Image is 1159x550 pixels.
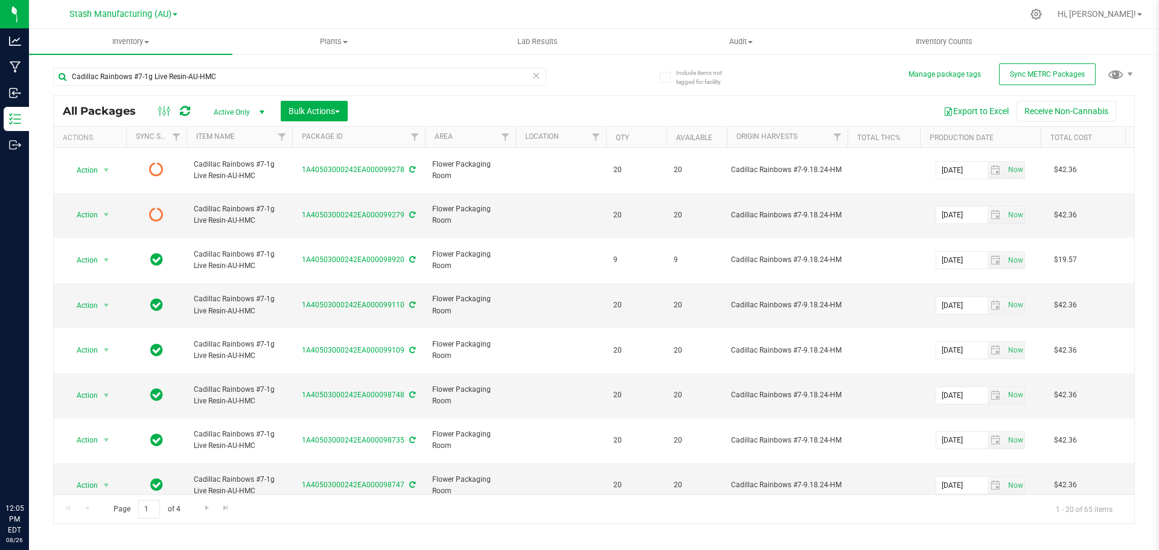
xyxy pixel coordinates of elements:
[988,297,1005,314] span: select
[66,162,98,179] span: Action
[99,342,114,359] span: select
[66,432,98,449] span: Action
[988,432,1005,449] span: select
[150,476,163,493] span: In Sync
[302,211,404,219] a: 1A40503000242EA000099279
[407,436,415,444] span: Sync from Compliance System
[69,9,171,19] span: Stash Manufacturing (AU)
[66,387,98,404] span: Action
[99,477,114,494] span: select
[432,159,508,182] span: Flower Packaging Room
[736,132,797,141] a: Origin Harvests
[1017,101,1116,121] button: Receive Non-Cannabis
[613,345,659,356] span: 20
[302,391,404,399] a: 1A40503000242EA000098748
[1005,161,1026,179] span: Set Current date
[272,127,292,147] a: Filter
[405,127,425,147] a: Filter
[988,477,1005,494] span: select
[1050,133,1092,142] a: Total Cost
[302,132,343,141] a: Package ID
[29,29,232,54] a: Inventory
[302,436,404,444] a: 1A40503000242EA000098735
[674,345,720,356] span: 20
[616,133,629,142] a: Qty
[731,345,844,356] div: Cadillac Rainbows #7-9.18.24-HM
[63,133,121,142] div: Actions
[150,342,163,359] span: In Sync
[731,254,844,266] div: Cadillac Rainbows #7-9.18.24-HM
[828,127,848,147] a: Filter
[731,209,844,221] div: Cadillac Rainbows #7-9.18.24-HM
[407,481,415,489] span: Sync from Compliance System
[9,61,21,73] inline-svg: Manufacturing
[731,435,844,446] div: Cadillac Rainbows #7-9.18.24-HM
[674,479,720,491] span: 20
[639,29,843,54] a: Audit
[194,339,285,362] span: Cadillac Rainbows #7-1g Live Resin-AU-HMC
[496,127,516,147] a: Filter
[674,389,720,401] span: 20
[1005,252,1026,269] span: Set Current date
[1004,206,1024,223] span: select
[138,500,160,519] input: 1
[167,127,187,147] a: Filter
[149,161,164,178] span: Pending Sync
[674,299,720,311] span: 20
[432,384,508,407] span: Flower Packaging Room
[194,249,285,272] span: Cadillac Rainbows #7-1g Live Resin-AU-HMC
[99,432,114,449] span: select
[988,252,1005,269] span: select
[674,254,720,266] span: 9
[66,477,98,494] span: Action
[676,68,736,86] span: Include items not tagged for facility
[99,252,114,269] span: select
[613,164,659,176] span: 20
[407,165,415,174] span: Sync from Compliance System
[436,29,639,54] a: Lab Results
[613,209,659,221] span: 20
[1048,251,1083,269] span: $19.57
[66,206,98,223] span: Action
[407,346,415,354] span: Sync from Compliance System
[1048,386,1083,404] span: $42.36
[999,63,1096,85] button: Sync METRC Packages
[432,429,508,452] span: Flower Packaging Room
[432,203,508,226] span: Flower Packaging Room
[586,127,606,147] a: Filter
[988,206,1005,223] span: select
[99,206,114,223] span: select
[936,101,1017,121] button: Export to Excel
[66,297,98,314] span: Action
[1029,8,1044,20] div: Manage settings
[1005,432,1026,449] span: Set Current date
[1048,206,1083,224] span: $42.36
[194,293,285,316] span: Cadillac Rainbows #7-1g Live Resin-AU-HMC
[1058,9,1136,19] span: Hi, [PERSON_NAME]!
[1005,386,1026,404] span: Set Current date
[1048,342,1083,359] span: $42.36
[899,36,989,47] span: Inventory Counts
[29,36,232,47] span: Inventory
[217,500,235,516] a: Go to the last page
[843,29,1046,54] a: Inventory Counts
[150,296,163,313] span: In Sync
[908,69,981,80] button: Manage package tags
[1005,342,1026,359] span: Set Current date
[99,297,114,314] span: select
[302,301,404,309] a: 1A40503000242EA000099110
[302,346,404,354] a: 1A40503000242EA000099109
[731,164,844,176] div: Cadillac Rainbows #7-9.18.24-HM
[198,500,216,516] a: Go to the next page
[12,453,48,490] iframe: Resource center
[1046,500,1122,518] span: 1 - 20 of 65 items
[9,139,21,151] inline-svg: Outbound
[407,255,415,264] span: Sync from Compliance System
[432,293,508,316] span: Flower Packaging Room
[232,29,436,54] a: Plants
[9,113,21,125] inline-svg: Inventory
[1004,162,1024,179] span: select
[1048,476,1083,494] span: $42.36
[1004,297,1024,314] span: select
[99,162,114,179] span: select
